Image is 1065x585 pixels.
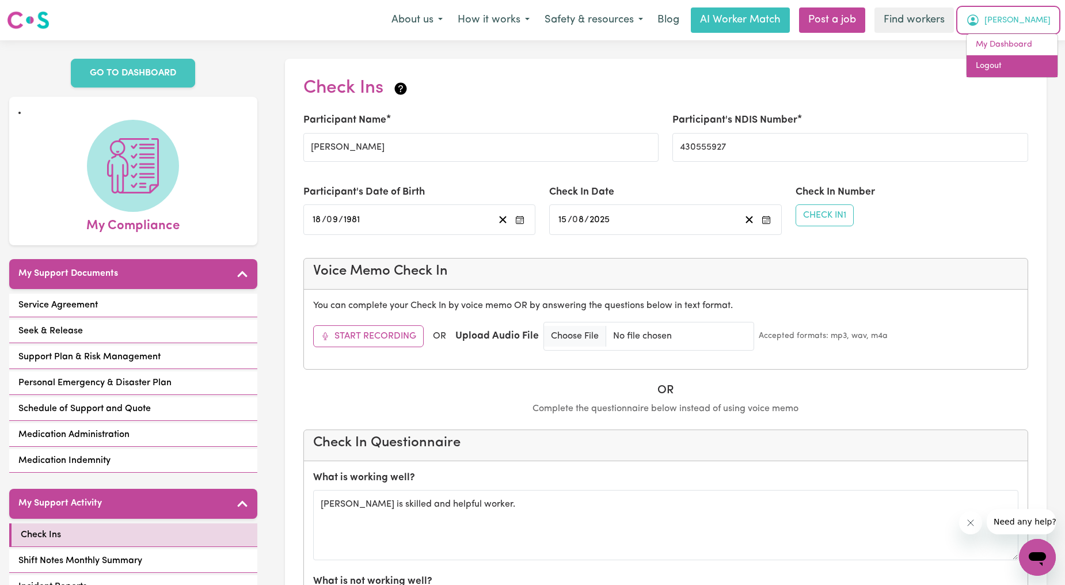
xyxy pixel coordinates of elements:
a: Schedule of Support and Quote [9,397,257,421]
span: Seek & Release [18,324,83,338]
span: Personal Emergency & Disaster Plan [18,376,172,390]
input: -- [573,212,585,227]
a: Personal Emergency & Disaster Plan [9,371,257,395]
button: How it works [450,8,537,32]
label: Check In Date [549,185,614,200]
button: Check In1 [796,204,854,226]
h5: My Support Activity [18,498,102,509]
span: Shift Notes Monthly Summary [18,554,142,568]
span: / [338,215,343,225]
img: Careseekers logo [7,10,50,31]
input: ---- [589,212,611,227]
a: Post a job [799,7,865,33]
span: Medication Indemnity [18,454,111,468]
span: / [568,215,572,225]
span: Check Ins [21,528,61,542]
button: Start Recording [313,325,424,347]
a: Blog [651,7,686,33]
span: / [584,215,589,225]
input: -- [312,212,322,227]
input: -- [558,212,568,227]
a: Check Ins [9,523,257,547]
h5: My Support Documents [18,268,118,279]
h5: OR [303,383,1029,397]
button: About us [384,8,450,32]
label: Upload Audio File [455,329,539,344]
a: My Compliance [18,120,248,236]
textarea: [PERSON_NAME] is skilled and helpful worker. [313,490,1019,560]
small: Accepted formats: mp3, wav, m4a [759,330,888,342]
label: Participant's NDIS Number [672,113,797,128]
a: Careseekers logo [7,7,50,33]
a: AI Worker Match [691,7,790,33]
h4: Check In Questionnaire [313,435,1019,451]
a: My Dashboard [967,34,1058,56]
span: Medication Administration [18,428,130,442]
a: Service Agreement [9,294,257,317]
button: Safety & resources [537,8,651,32]
span: OR [433,329,446,343]
button: My Support Activity [9,489,257,519]
a: Logout [967,55,1058,77]
span: Service Agreement [18,298,98,312]
a: Find workers [874,7,954,33]
span: Schedule of Support and Quote [18,402,151,416]
a: Shift Notes Monthly Summary [9,549,257,573]
label: Check In Number [796,185,875,200]
label: Participant Name [303,113,386,128]
span: Support Plan & Risk Management [18,350,161,364]
a: GO TO DASHBOARD [71,59,195,88]
span: My Compliance [86,212,180,236]
label: What is working well? [313,470,415,485]
h2: Check Ins [303,77,409,99]
span: / [322,215,326,225]
span: 0 [572,215,578,225]
button: My Support Documents [9,259,257,289]
input: -- [327,212,338,227]
h4: Voice Memo Check In [313,263,1019,280]
div: My Account [966,33,1058,78]
p: Complete the questionnaire below instead of using voice memo [303,402,1029,416]
p: You can complete your Check In by voice memo OR by answering the questions below in text format. [313,299,1019,313]
span: Need any help? [7,8,70,17]
label: Participant's Date of Birth [303,185,425,200]
a: Support Plan & Risk Management [9,345,257,369]
a: Seek & Release [9,320,257,343]
a: Medication Indemnity [9,449,257,473]
a: Medication Administration [9,423,257,447]
span: [PERSON_NAME] [984,14,1051,27]
button: My Account [958,8,1058,32]
iframe: Message from company [987,509,1056,534]
span: 0 [326,215,332,225]
iframe: Button to launch messaging window [1019,539,1056,576]
iframe: Close message [959,511,982,534]
input: ---- [343,212,361,227]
